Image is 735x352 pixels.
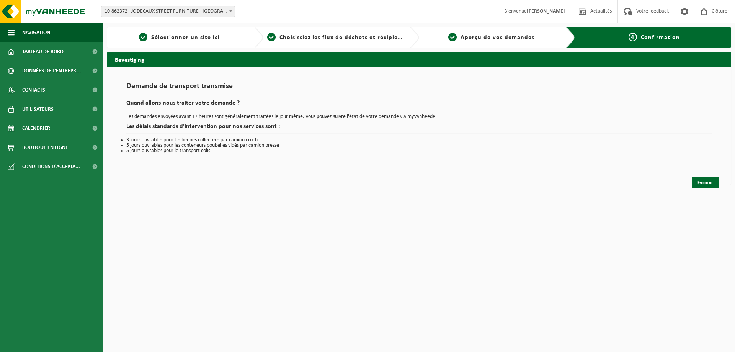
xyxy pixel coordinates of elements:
[126,143,712,148] li: 5 jours ouvrables pour les conteneurs poubelles vidés par camion presse
[692,177,719,188] a: Fermer
[107,52,731,67] h2: Bevestiging
[641,34,680,41] span: Confirmation
[22,138,68,157] span: Boutique en ligne
[461,34,534,41] span: Aperçu de vos demandes
[22,80,45,100] span: Contacts
[126,138,712,143] li: 3 jours ouvrables pour les bennes collectées par camion crochet
[448,33,457,41] span: 3
[126,114,712,120] p: Les demandes envoyées avant 17 heures sont généralement traitées le jour même. Vous pouvez suivre...
[22,23,50,42] span: Navigation
[139,33,147,41] span: 1
[151,34,220,41] span: Sélectionner un site ici
[527,8,565,14] strong: [PERSON_NAME]
[22,100,54,119] span: Utilisateurs
[22,61,81,80] span: Données de l'entrepr...
[126,100,712,110] h2: Quand allons-nous traiter votre demande ?
[101,6,235,17] span: 10-862372 - JC DECAUX STREET FURNITURE - BRUXELLES
[126,148,712,154] li: 5 jours ouvrables pour le transport colis
[267,33,276,41] span: 2
[22,157,80,176] span: Conditions d'accepta...
[126,123,712,134] h2: Les délais standards d’intervention pour nos services sont :
[423,33,560,42] a: 3Aperçu de vos demandes
[111,33,248,42] a: 1Sélectionner un site ici
[22,42,64,61] span: Tableau de bord
[267,33,404,42] a: 2Choisissiez les flux de déchets et récipients
[126,82,712,94] h1: Demande de transport transmise
[629,33,637,41] span: 4
[22,119,50,138] span: Calendrier
[279,34,407,41] span: Choisissiez les flux de déchets et récipients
